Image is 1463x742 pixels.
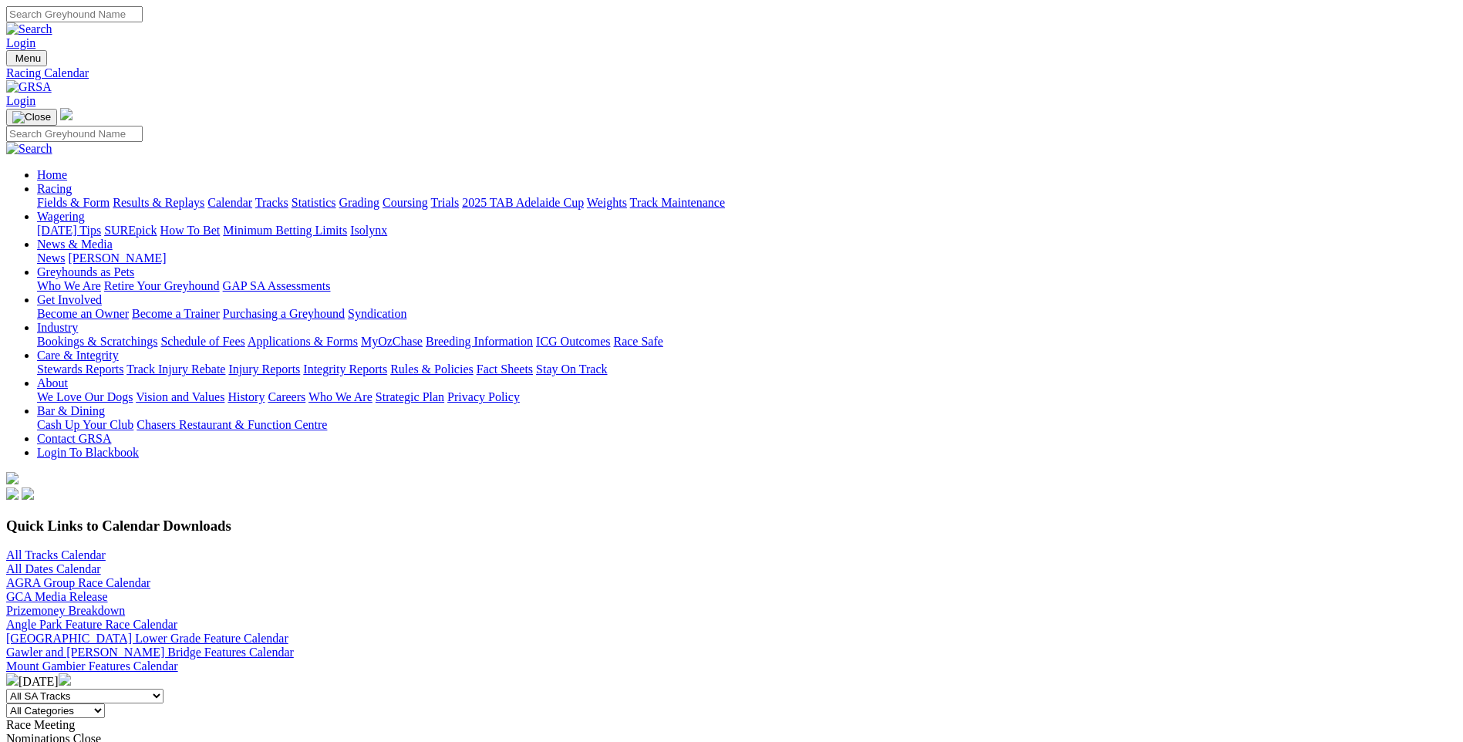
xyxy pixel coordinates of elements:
a: Mount Gambier Features Calendar [6,659,178,673]
input: Search [6,6,143,22]
a: 2025 TAB Adelaide Cup [462,196,584,209]
a: Who We Are [37,279,101,292]
a: News & Media [37,238,113,251]
a: Coursing [383,196,428,209]
div: Industry [37,335,1457,349]
a: Careers [268,390,305,403]
a: GAP SA Assessments [223,279,331,292]
a: Strategic Plan [376,390,444,403]
a: Care & Integrity [37,349,119,362]
a: Statistics [292,196,336,209]
a: Cash Up Your Club [37,418,133,431]
div: Wagering [37,224,1457,238]
a: Track Injury Rebate [126,363,225,376]
a: Wagering [37,210,85,223]
a: GCA Media Release [6,590,108,603]
img: Search [6,142,52,156]
a: Racing Calendar [6,66,1457,80]
a: Calendar [207,196,252,209]
a: Track Maintenance [630,196,725,209]
div: Get Involved [37,307,1457,321]
a: Bookings & Scratchings [37,335,157,348]
button: Toggle navigation [6,109,57,126]
a: How To Bet [160,224,221,237]
a: Login To Blackbook [37,446,139,459]
a: All Dates Calendar [6,562,101,575]
a: Greyhounds as Pets [37,265,134,278]
div: Greyhounds as Pets [37,279,1457,293]
a: Weights [587,196,627,209]
a: Minimum Betting Limits [223,224,347,237]
h3: Quick Links to Calendar Downloads [6,518,1457,535]
a: Injury Reports [228,363,300,376]
a: Race Safe [613,335,662,348]
a: Rules & Policies [390,363,474,376]
a: All Tracks Calendar [6,548,106,562]
a: Home [37,168,67,181]
a: Fields & Form [37,196,110,209]
a: Trials [430,196,459,209]
a: Grading [339,196,379,209]
a: ICG Outcomes [536,335,610,348]
a: Privacy Policy [447,390,520,403]
div: Racing [37,196,1457,210]
a: SUREpick [104,224,157,237]
a: Racing [37,182,72,195]
a: MyOzChase [361,335,423,348]
img: chevron-left-pager-white.svg [6,673,19,686]
a: Stewards Reports [37,363,123,376]
button: Toggle navigation [6,50,47,66]
div: Bar & Dining [37,418,1457,432]
img: chevron-right-pager-white.svg [59,673,71,686]
a: Chasers Restaurant & Function Centre [137,418,327,431]
a: Prizemoney Breakdown [6,604,125,617]
a: Become a Trainer [132,307,220,320]
a: Login [6,36,35,49]
a: Results & Replays [113,196,204,209]
input: Search [6,126,143,142]
a: Get Involved [37,293,102,306]
a: Isolynx [350,224,387,237]
img: twitter.svg [22,487,34,500]
a: Login [6,94,35,107]
div: Care & Integrity [37,363,1457,376]
a: [PERSON_NAME] [68,251,166,265]
a: Vision and Values [136,390,224,403]
div: News & Media [37,251,1457,265]
div: About [37,390,1457,404]
a: [DATE] Tips [37,224,101,237]
a: Integrity Reports [303,363,387,376]
a: Purchasing a Greyhound [223,307,345,320]
a: Bar & Dining [37,404,105,417]
img: facebook.svg [6,487,19,500]
a: About [37,376,68,390]
div: [DATE] [6,673,1457,689]
a: We Love Our Dogs [37,390,133,403]
a: Schedule of Fees [160,335,244,348]
img: GRSA [6,80,52,94]
img: Search [6,22,52,36]
a: Industry [37,321,78,334]
a: [GEOGRAPHIC_DATA] Lower Grade Feature Calendar [6,632,288,645]
a: Become an Owner [37,307,129,320]
a: Angle Park Feature Race Calendar [6,618,177,631]
a: News [37,251,65,265]
a: Contact GRSA [37,432,111,445]
a: Syndication [348,307,406,320]
a: Gawler and [PERSON_NAME] Bridge Features Calendar [6,646,294,659]
img: logo-grsa-white.png [60,108,72,120]
span: Menu [15,52,41,64]
div: Race Meeting [6,718,1457,732]
a: Retire Your Greyhound [104,279,220,292]
a: Fact Sheets [477,363,533,376]
img: Close [12,111,51,123]
a: Who We Are [308,390,372,403]
a: Tracks [255,196,288,209]
a: Applications & Forms [248,335,358,348]
img: logo-grsa-white.png [6,472,19,484]
a: Breeding Information [426,335,533,348]
a: History [228,390,265,403]
a: AGRA Group Race Calendar [6,576,150,589]
a: Stay On Track [536,363,607,376]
